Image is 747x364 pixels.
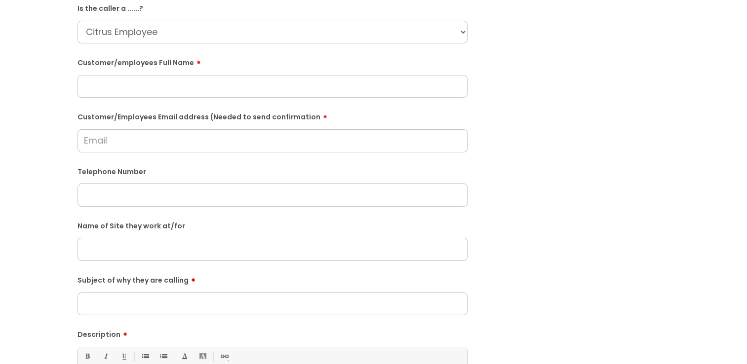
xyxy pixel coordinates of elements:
[81,350,93,363] a: Bold (Ctrl-B)
[157,350,169,363] a: 1. Ordered List (Ctrl-Shift-8)
[197,350,209,363] a: Back Color
[78,166,468,176] label: Telephone Number
[139,350,151,363] a: • Unordered List (Ctrl-Shift-7)
[78,109,468,121] label: Customer/Employees Email address (Needed to send confirmation
[178,350,191,363] a: Font Color
[99,350,112,363] a: Italic (Ctrl-I)
[78,129,468,152] input: Email
[78,55,468,67] label: Customer/employees Full Name
[218,350,230,363] a: Link
[78,220,468,230] label: Name of Site they work at/for
[78,327,468,339] label: Description
[78,2,468,13] label: Is the caller a ......?
[78,273,468,285] label: Subject of why they are calling
[118,350,130,363] a: Underline(Ctrl-U)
